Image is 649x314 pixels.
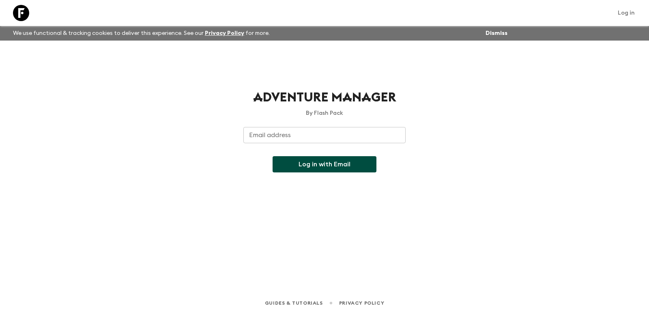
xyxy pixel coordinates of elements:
[273,156,376,172] button: Log in with Email
[339,299,384,308] a: Privacy Policy
[10,26,273,41] p: We use functional & tracking cookies to deliver this experience. See our for more.
[243,89,406,106] h1: Adventure Manager
[265,299,323,308] a: Guides & Tutorials
[484,28,509,39] button: Dismiss
[613,7,639,19] a: Log in
[205,30,244,36] a: Privacy Policy
[243,109,406,117] p: By Flash Pack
